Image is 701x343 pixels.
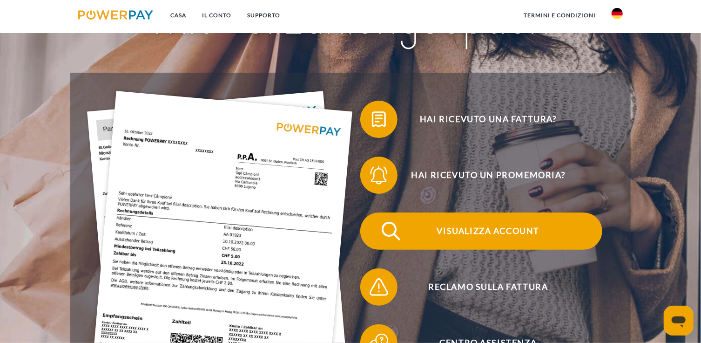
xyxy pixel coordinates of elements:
[664,306,694,336] iframe: Pulsante per aprire la finestra di messaggistica
[171,12,187,19] font: Casa
[360,101,602,138] button: Hai ricevuto una fattura?
[360,268,602,306] button: Reclamo sulla fattura
[367,275,391,299] img: qb_warning.svg
[420,114,557,124] font: Hai ricevuto una fattura?
[367,164,391,187] img: qb_bell.svg
[428,281,548,292] font: Reclamo sulla fattura
[78,10,153,20] img: logo-powerpay.svg
[360,157,602,194] button: Hai ricevuto un promemoria?
[524,12,596,19] font: Termini e Condizioni
[360,213,602,250] button: Visualizza account
[248,12,281,19] font: SUPPORTO
[367,108,391,131] img: qb_bill.svg
[437,226,540,236] font: Visualizza account
[202,12,232,19] font: IL CONTO
[612,8,623,19] img: di
[195,7,240,24] a: IL CONTO
[516,7,604,24] a: Termini e Condizioni
[411,170,565,180] font: Hai ricevuto un promemoria?
[240,7,289,24] a: SUPPORTO
[163,7,195,24] a: Casa
[379,220,403,243] img: qb_search.svg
